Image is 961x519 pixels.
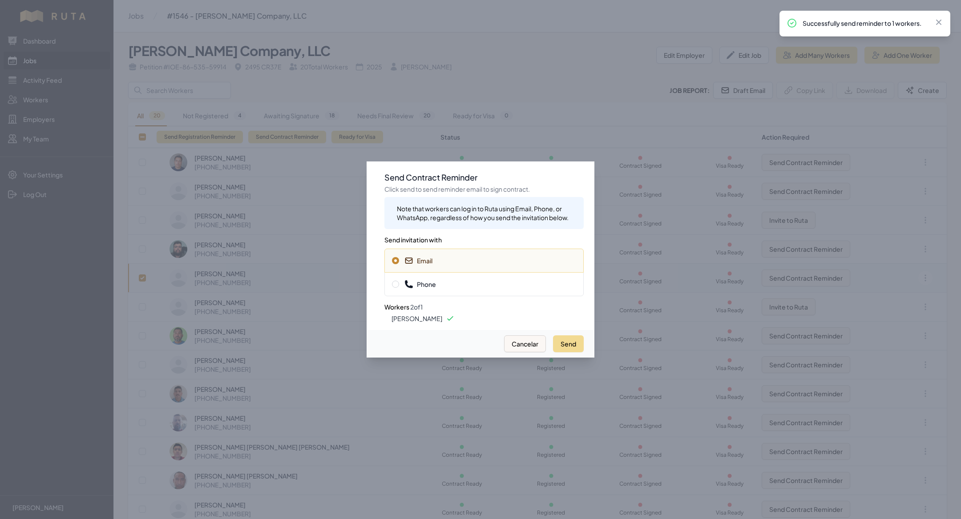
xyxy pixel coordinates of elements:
[553,335,584,352] button: Send
[392,314,584,323] li: [PERSON_NAME]
[384,185,584,193] p: Click send to send reminder email to sign contract.
[410,303,423,311] span: 2 of 1
[504,335,546,352] button: Cancelar
[404,256,432,265] span: Email
[384,172,584,183] h3: Send Contract Reminder
[803,19,927,28] p: Successfully send reminder to 1 workers.
[404,280,436,289] span: Phone
[384,296,584,312] h3: Workers
[397,204,577,222] div: Note that workers can log in to Ruta using Email, Phone, or WhatsApp, regardless of how you send ...
[384,229,584,245] h3: Send invitation with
